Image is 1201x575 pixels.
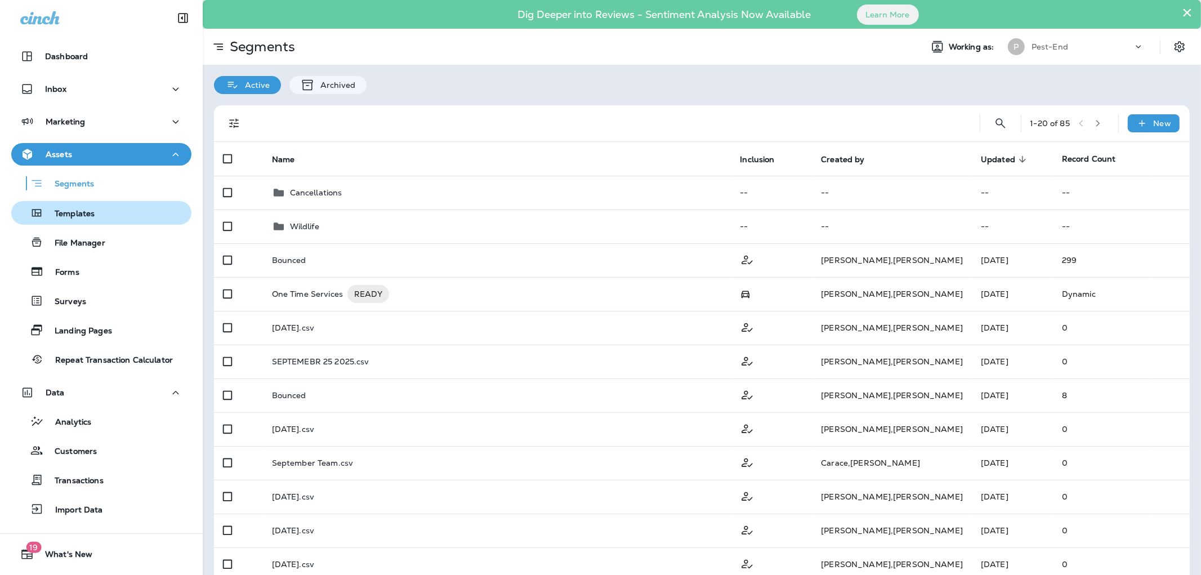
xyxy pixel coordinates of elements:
p: Pest-End [1032,42,1068,51]
p: Archived [315,81,355,90]
td: -- [972,176,1053,210]
td: 0 [1053,480,1190,514]
span: Customer Only [740,322,754,332]
td: -- [972,210,1053,243]
span: Name [272,155,295,164]
td: [PERSON_NAME] , [PERSON_NAME] [812,243,972,277]
div: READY [347,285,389,303]
td: 0 [1053,514,1190,547]
td: 8 [1053,378,1190,412]
p: Repeat Transaction Calculator [44,355,173,366]
td: -- [812,176,972,210]
span: Name [272,154,310,164]
button: Marketing [11,110,191,133]
td: -- [1053,210,1190,243]
button: Data [11,381,191,404]
span: Inclusion [740,155,774,164]
td: [PERSON_NAME] , [PERSON_NAME] [812,378,972,412]
p: Templates [43,209,95,220]
td: [PERSON_NAME] , [PERSON_NAME] [812,480,972,514]
td: [DATE] [972,446,1053,480]
button: Inbox [11,78,191,100]
span: Inclusion [740,154,789,164]
button: Dashboard [11,45,191,68]
p: Segments [43,179,94,190]
div: 1 - 20 of 85 [1030,119,1070,128]
span: Customer Only [740,558,754,568]
button: Templates [11,201,191,225]
span: Updated [981,154,1030,164]
p: One Time Services [272,285,343,303]
td: [PERSON_NAME] , [PERSON_NAME] [812,514,972,547]
button: Search Segments [989,112,1012,135]
span: Created by [821,155,864,164]
p: Bounced [272,256,306,265]
button: File Manager [11,230,191,254]
td: Dynamic [1053,277,1190,311]
td: -- [812,210,972,243]
td: [PERSON_NAME] , [PERSON_NAME] [812,277,972,311]
button: Surveys [11,289,191,313]
p: Segments [225,38,295,55]
p: [DATE].csv [272,492,314,501]
p: Analytics [44,417,91,428]
td: [PERSON_NAME] , [PERSON_NAME] [812,345,972,378]
td: [DATE] [972,311,1053,345]
span: 19 [26,542,41,553]
p: Landing Pages [43,326,112,337]
td: 0 [1053,311,1190,345]
button: Segments [11,171,191,195]
span: Customer Only [740,491,754,501]
span: Customer Only [740,457,754,467]
button: Assets [11,143,191,166]
button: Transactions [11,468,191,492]
button: Analytics [11,409,191,433]
td: 0 [1053,446,1190,480]
button: Forms [11,260,191,283]
span: Customer Only [740,524,754,534]
span: Updated [981,155,1015,164]
p: September Team.csv [272,458,354,467]
p: Data [46,388,65,397]
p: [DATE].csv [272,560,314,569]
span: Record Count [1062,154,1116,164]
span: Customer Only [740,389,754,399]
td: 0 [1053,412,1190,446]
button: Collapse Sidebar [167,7,199,29]
p: Assets [46,150,72,159]
button: Learn More [857,5,919,25]
td: -- [1053,176,1190,210]
td: [DATE] [972,378,1053,412]
p: Active [239,81,270,90]
p: [DATE].csv [272,425,314,434]
p: Customers [43,447,97,457]
span: Working as: [949,42,997,52]
span: READY [347,288,389,300]
td: [PERSON_NAME] , [PERSON_NAME] [812,412,972,446]
button: 19What's New [11,543,191,565]
span: Possession [740,288,751,298]
td: -- [731,210,812,243]
button: Filters [223,112,245,135]
button: Customers [11,439,191,462]
p: SEPTEMEBR 25 2025.csv [272,357,369,366]
p: [DATE].csv [272,323,314,332]
p: Dig Deeper into Reviews - Sentiment Analysis Now Available [485,13,844,16]
td: [DATE] [972,243,1053,277]
span: Customer Only [740,254,754,264]
span: Created by [821,154,879,164]
p: Marketing [46,117,85,126]
p: [DATE].csv [272,526,314,535]
td: 0 [1053,345,1190,378]
td: -- [731,176,812,210]
td: [PERSON_NAME] , [PERSON_NAME] [812,311,972,345]
p: Dashboard [45,52,88,61]
div: P [1008,38,1025,55]
button: Import Data [11,497,191,521]
td: [DATE] [972,480,1053,514]
p: Wildlife [290,222,319,231]
p: New [1154,119,1171,128]
td: [DATE] [972,277,1053,311]
p: Transactions [43,476,104,487]
td: [DATE] [972,345,1053,378]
